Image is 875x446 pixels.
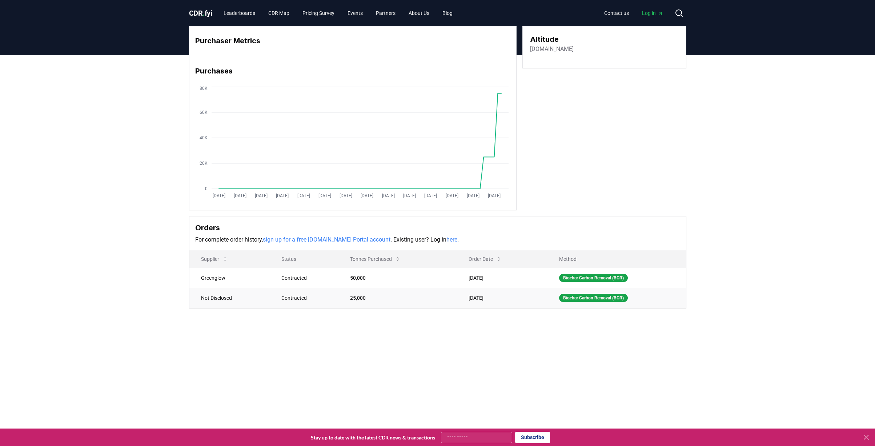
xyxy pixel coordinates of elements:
[342,7,369,20] a: Events
[457,268,547,288] td: [DATE]
[445,193,458,198] tspan: [DATE]
[276,193,289,198] tspan: [DATE]
[297,7,340,20] a: Pricing Survey
[598,7,635,20] a: Contact us
[233,193,246,198] tspan: [DATE]
[559,294,628,302] div: Biochar Carbon Removal (BCR)
[446,236,457,243] a: here
[424,193,437,198] tspan: [DATE]
[642,9,663,17] span: Log in
[281,274,333,282] div: Contracted
[598,7,669,20] nav: Main
[338,268,457,288] td: 50,000
[218,7,458,20] nav: Main
[457,288,547,308] td: [DATE]
[437,7,458,20] a: Blog
[189,9,212,17] span: CDR fyi
[200,86,208,91] tspan: 80K
[276,255,333,263] p: Status
[553,255,680,263] p: Method
[202,9,205,17] span: .
[195,35,510,46] h3: Purchaser Metrics
[338,288,457,308] td: 25,000
[200,135,208,140] tspan: 40K
[318,193,331,198] tspan: [DATE]
[200,161,208,166] tspan: 20K
[255,193,268,198] tspan: [DATE]
[382,193,394,198] tspan: [DATE]
[195,65,510,76] h3: Purchases
[488,193,501,198] tspan: [DATE]
[636,7,669,20] a: Log in
[403,7,435,20] a: About Us
[559,274,628,282] div: Biochar Carbon Removal (BCR)
[195,222,680,233] h3: Orders
[195,252,234,266] button: Supplier
[370,7,401,20] a: Partners
[189,288,270,308] td: Not Disclosed
[212,193,225,198] tspan: [DATE]
[530,45,574,53] a: [DOMAIN_NAME]
[281,294,333,302] div: Contracted
[466,193,479,198] tspan: [DATE]
[218,7,261,20] a: Leaderboards
[205,186,208,191] tspan: 0
[200,110,208,115] tspan: 60K
[263,236,390,243] a: sign up for a free [DOMAIN_NAME] Portal account
[403,193,416,198] tspan: [DATE]
[361,193,373,198] tspan: [DATE]
[262,7,295,20] a: CDR Map
[344,252,406,266] button: Tonnes Purchased
[530,34,574,45] h3: Altitude
[463,252,507,266] button: Order Date
[195,235,680,244] p: For complete order history, . Existing user? Log in .
[340,193,352,198] tspan: [DATE]
[297,193,310,198] tspan: [DATE]
[189,268,270,288] td: Greenglow
[189,8,212,18] a: CDR.fyi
